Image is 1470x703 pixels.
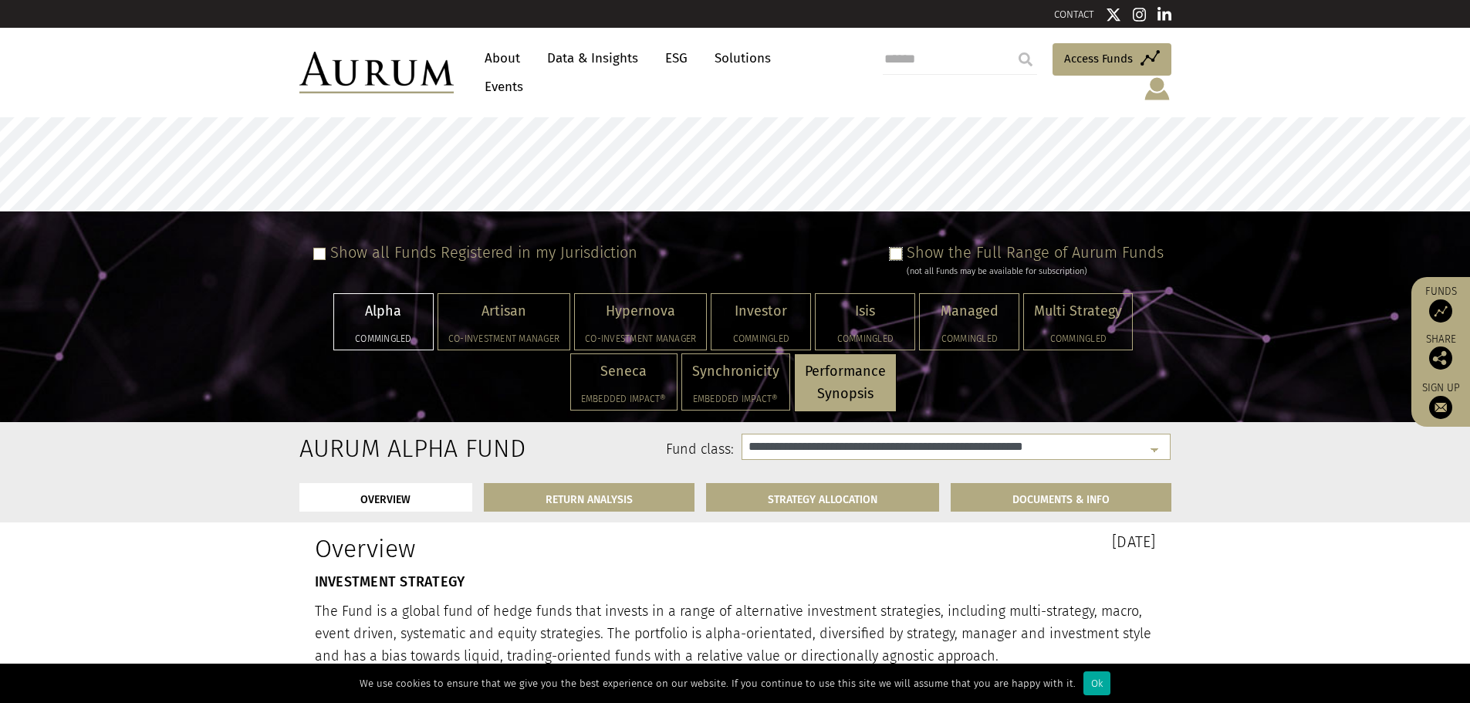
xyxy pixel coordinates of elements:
[706,483,939,512] a: STRATEGY ALLOCATION
[1429,396,1452,419] img: Sign up to our newsletter
[692,394,779,404] h5: Embedded Impact®
[1083,671,1110,695] div: Ok
[692,360,779,383] p: Synchronicity
[581,360,667,383] p: Seneca
[1064,49,1133,68] span: Access Funds
[1419,334,1462,370] div: Share
[477,73,523,101] a: Events
[448,440,735,460] label: Fund class:
[951,483,1171,512] a: DOCUMENTS & INFO
[330,243,637,262] label: Show all Funds Registered in my Jurisdiction
[1419,285,1462,323] a: Funds
[907,243,1164,262] label: Show the Full Range of Aurum Funds
[315,600,1156,667] p: The Fund is a global fund of hedge funds that invests in a range of alternative investment strate...
[1133,7,1147,22] img: Instagram icon
[1034,300,1122,323] p: Multi Strategy
[930,300,1009,323] p: Managed
[1419,381,1462,419] a: Sign up
[1429,299,1452,323] img: Access Funds
[1157,7,1171,22] img: Linkedin icon
[721,334,800,343] h5: Commingled
[448,300,559,323] p: Artisan
[585,334,696,343] h5: Co-investment Manager
[344,334,423,343] h5: Commingled
[1143,76,1171,102] img: account-icon.svg
[344,300,423,323] p: Alpha
[585,300,696,323] p: Hypernova
[657,44,695,73] a: ESG
[484,483,694,512] a: RETURN ANALYSIS
[826,334,904,343] h5: Commingled
[707,44,779,73] a: Solutions
[747,534,1156,549] h3: [DATE]
[1053,43,1171,76] a: Access Funds
[315,534,724,563] h1: Overview
[805,360,886,405] p: Performance Synopsis
[930,334,1009,343] h5: Commingled
[1010,44,1041,75] input: Submit
[539,44,646,73] a: Data & Insights
[299,52,454,93] img: Aurum
[315,573,465,590] strong: INVESTMENT STRATEGY
[1054,8,1094,20] a: CONTACT
[826,300,904,323] p: Isis
[1429,346,1452,370] img: Share this post
[721,300,800,323] p: Investor
[907,265,1164,279] div: (not all Funds may be available for subscription)
[477,44,528,73] a: About
[448,334,559,343] h5: Co-investment Manager
[1034,334,1122,343] h5: Commingled
[581,394,667,404] h5: Embedded Impact®
[299,434,425,463] h2: Aurum Alpha Fund
[1106,7,1121,22] img: Twitter icon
